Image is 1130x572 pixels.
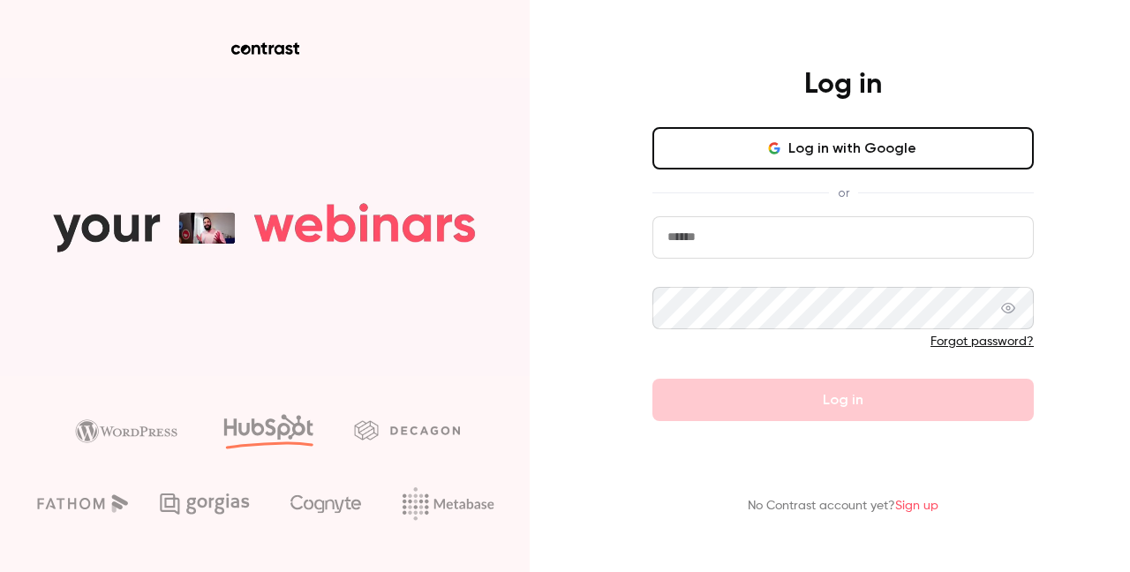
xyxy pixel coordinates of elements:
span: or [829,184,858,202]
button: Log in with Google [652,127,1034,169]
h4: Log in [804,67,882,102]
p: No Contrast account yet? [748,497,938,516]
img: decagon [354,420,460,440]
a: Forgot password? [930,335,1034,348]
a: Sign up [895,500,938,512]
